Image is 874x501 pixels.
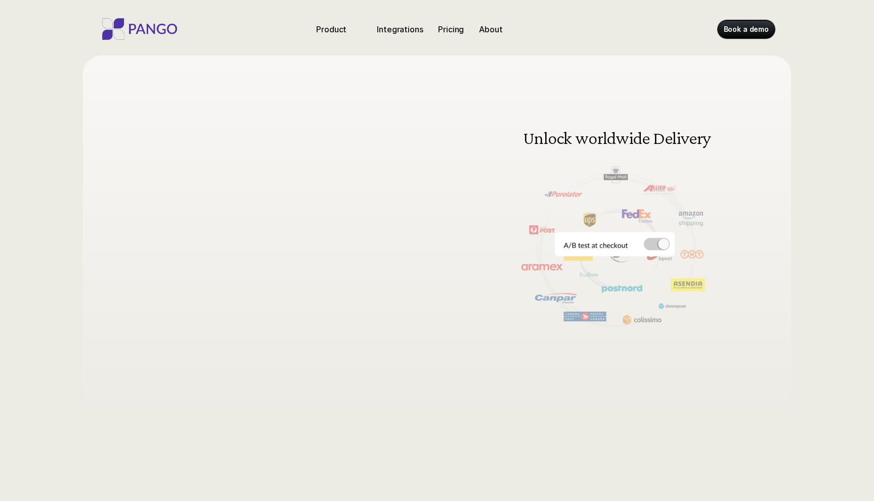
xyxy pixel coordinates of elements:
[509,216,524,231] img: Back Arrow
[705,216,720,231] img: Next Arrow
[521,129,713,147] h3: Unlock worldwide Delivery
[509,216,524,231] button: Previous
[499,106,730,340] img: Delivery and shipping management software doing A/B testing at the checkout for different carrier...
[705,216,720,231] button: Next
[373,21,427,37] a: Integrations
[438,23,464,35] p: Pricing
[718,20,775,38] a: Book a demo
[479,23,502,35] p: About
[475,21,506,37] a: About
[316,23,346,35] p: Product
[377,23,423,35] p: Integrations
[724,24,769,34] p: Book a demo
[434,21,468,37] a: Pricing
